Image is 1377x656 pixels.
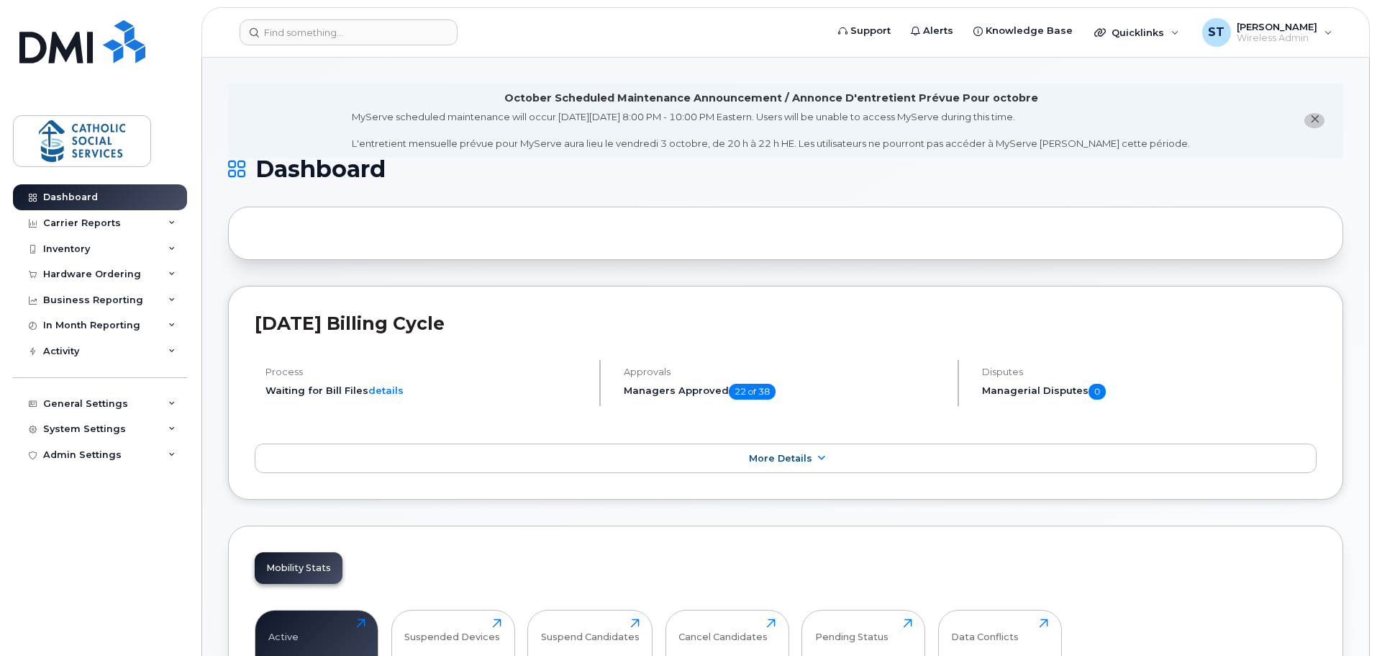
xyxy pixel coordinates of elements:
[255,158,386,180] span: Dashboard
[1314,593,1366,645] iframe: Messenger Launcher
[951,619,1019,642] div: Data Conflicts
[265,367,587,377] h4: Process
[368,385,404,396] a: details
[268,619,299,642] div: Active
[678,619,768,642] div: Cancel Candidates
[255,313,1317,334] h2: [DATE] Billing Cycle
[624,384,945,400] h5: Managers Approved
[541,619,640,642] div: Suspend Candidates
[749,453,812,464] span: More Details
[982,384,1317,400] h5: Managerial Disputes
[1304,113,1324,128] button: close notification
[1089,384,1106,400] span: 0
[504,91,1038,106] div: October Scheduled Maintenance Announcement / Annonce D'entretient Prévue Pour octobre
[404,619,500,642] div: Suspended Devices
[265,384,587,397] li: Waiting for Bill Files
[815,619,889,642] div: Pending Status
[729,384,776,400] span: 22 of 38
[982,367,1317,377] h4: Disputes
[352,110,1190,150] div: MyServe scheduled maintenance will occur [DATE][DATE] 8:00 PM - 10:00 PM Eastern. Users will be u...
[624,367,945,377] h4: Approvals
